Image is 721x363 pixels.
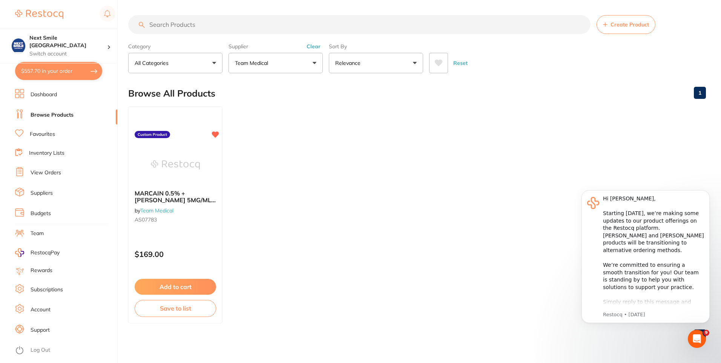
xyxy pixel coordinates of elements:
a: Support [31,326,50,334]
a: Account [31,306,51,314]
a: Suppliers [31,189,53,197]
button: Add to cart [135,279,216,295]
a: Team [31,230,44,237]
a: Team Medical [140,207,173,214]
p: $169.00 [135,250,216,258]
a: 1 [694,85,706,100]
span: MARCAIN 0.5% +[PERSON_NAME] 5MG/ML SDV 20ML ATP [135,189,216,211]
b: MARCAIN 0.5% +ADREN 5MG/ML SDV 20ML ATP [135,190,216,204]
img: Next Smile Melbourne [12,38,25,52]
a: RestocqPay [15,248,60,257]
h2: Browse All Products [128,88,215,99]
img: Restocq Logo [15,10,63,19]
a: Dashboard [31,91,57,98]
span: Create Product [611,22,649,28]
span: RestocqPay [31,249,60,257]
img: RestocqPay [15,248,24,257]
button: Relevance [329,53,423,73]
label: Category [128,43,222,50]
img: MARCAIN 0.5% +ADREN 5MG/ML SDV 20ML ATP [151,146,200,184]
a: Budgets [31,210,51,217]
a: Rewards [31,267,52,274]
a: Browse Products [31,111,74,119]
button: $557.70 in your order [15,62,102,80]
a: Subscriptions [31,286,63,294]
button: Log Out [15,345,115,357]
button: Create Product [597,15,655,34]
button: Clear [304,43,323,50]
a: Inventory Lists [29,149,64,157]
a: View Orders [31,169,61,177]
span: AS07783 [135,216,157,223]
iframe: Intercom notifications message [570,179,721,343]
iframe: Intercom live chat [688,330,706,348]
a: Restocq Logo [15,6,63,23]
button: Reset [451,53,470,73]
a: Log Out [31,346,50,354]
span: 9 [703,330,709,336]
p: Team Medical [235,59,271,67]
span: by [135,207,173,214]
button: Save to list [135,300,216,317]
label: Custom Product [135,131,170,138]
input: Search Products [128,15,591,34]
button: All Categories [128,53,222,73]
a: Favourites [30,131,55,138]
label: Supplier [229,43,323,50]
label: Sort By [329,43,423,50]
div: Hi [PERSON_NAME], ​ Starting [DATE], we’re making some updates to our product offerings on the Re... [33,16,134,194]
p: All Categories [135,59,172,67]
p: Relevance [335,59,364,67]
p: Message from Restocq, sent 2d ago [33,132,134,139]
button: Team Medical [229,53,323,73]
p: Switch account [29,50,107,58]
h4: Next Smile Melbourne [29,34,107,49]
